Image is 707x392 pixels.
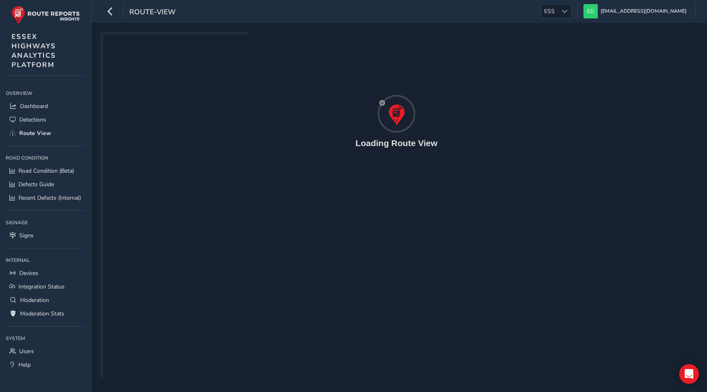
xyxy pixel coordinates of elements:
a: Users [6,345,86,358]
a: Devices [6,266,86,280]
div: Internal [6,254,86,266]
span: ESSEX HIGHWAYS ANALYTICS PLATFORM [11,32,56,70]
img: rr logo [11,6,80,24]
button: [EMAIL_ADDRESS][DOMAIN_NAME] [583,4,689,18]
a: Recent Defects (Internal) [6,191,86,205]
a: Road Condition (Beta) [6,164,86,178]
span: Route View [19,129,51,137]
span: Users [19,347,34,355]
span: Dashboard [20,102,48,110]
a: Help [6,358,86,372]
span: Help [18,361,31,369]
span: route-view [129,7,176,18]
div: System [6,332,86,345]
a: Detections [6,113,86,126]
div: Signage [6,216,86,229]
a: Integration Status [6,280,86,293]
span: Moderation [20,296,49,304]
span: Detections [19,116,46,124]
a: Defects Guide [6,178,86,191]
a: Signs [6,229,86,242]
a: Dashboard [6,99,86,113]
div: Overview [6,87,86,99]
span: Defects Guide [18,180,54,188]
h4: Loading Route View [356,138,437,148]
div: Open Intercom Messenger [679,364,699,384]
span: Moderation Stats [20,310,64,318]
span: Recent Defects (Internal) [18,194,81,202]
a: Route View [6,126,86,140]
span: ESS [541,5,558,18]
span: Signs [19,232,34,239]
a: Moderation [6,293,86,307]
img: diamond-layout [583,4,598,18]
div: Road Condition [6,152,86,164]
span: Devices [19,269,38,277]
a: Moderation Stats [6,307,86,320]
span: Integration Status [18,283,65,291]
span: Road Condition (Beta) [18,167,74,175]
span: [EMAIL_ADDRESS][DOMAIN_NAME] [601,4,687,18]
